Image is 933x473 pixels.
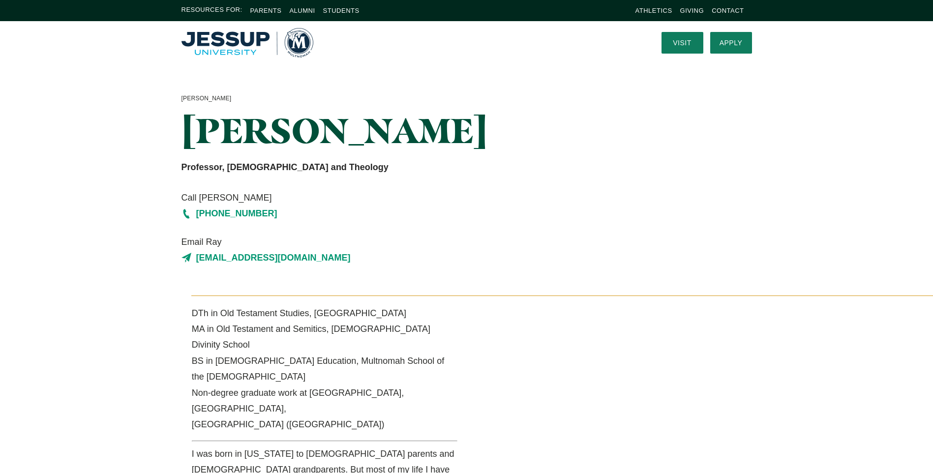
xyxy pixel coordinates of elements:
[710,32,752,54] a: Apply
[181,234,556,250] span: Email Ray
[181,93,232,104] a: [PERSON_NAME]
[680,7,704,14] a: Giving
[662,32,703,54] a: Visit
[181,190,556,206] span: Call [PERSON_NAME]
[181,28,313,58] a: Home
[181,112,556,149] h1: [PERSON_NAME]
[289,7,315,14] a: Alumni
[181,162,389,172] strong: Professor, [DEMOGRAPHIC_DATA] and Theology
[181,206,556,221] a: [PHONE_NUMBER]
[181,5,242,16] span: Resources For:
[323,7,360,14] a: Students
[181,28,313,58] img: Multnomah University Logo
[635,7,672,14] a: Athletics
[712,7,744,14] a: Contact
[250,7,282,14] a: Parents
[192,305,457,433] p: DTh in Old Testament Studies, [GEOGRAPHIC_DATA] MA in Old Testament and Semitics, [DEMOGRAPHIC_DA...
[181,250,556,266] a: [EMAIL_ADDRESS][DOMAIN_NAME]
